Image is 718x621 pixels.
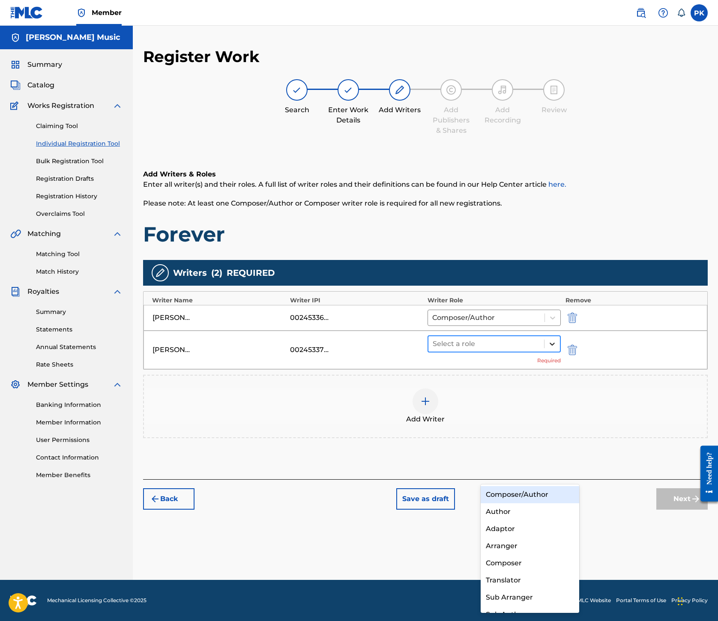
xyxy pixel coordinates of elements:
span: Member [92,8,122,18]
a: SummarySummary [10,60,62,70]
img: Matching [10,229,21,239]
a: Bulk Registration Tool [36,157,123,166]
h5: Paul Krysiak Music [26,33,120,42]
div: Arranger [481,537,579,555]
img: 12a2ab48e56ec057fbd8.svg [568,345,577,355]
a: Privacy Policy [671,597,708,604]
a: Overclaims Tool [36,209,123,218]
img: step indicator icon for Enter Work Details [343,85,353,95]
h2: Register Work [143,47,260,66]
div: Writer IPI [290,296,424,305]
div: Composer/Author [481,486,579,503]
a: Match History [36,267,123,276]
span: Add Writer [406,414,445,424]
div: Add Writers [378,105,421,115]
div: Writer Role [428,296,561,305]
img: Top Rightsholder [76,8,87,18]
img: search [636,8,646,18]
h1: Forever [143,221,708,247]
span: Works Registration [27,101,94,111]
a: Rate Sheets [36,360,123,369]
div: Enter Work Details [327,105,370,125]
img: expand [112,287,123,297]
img: step indicator icon for Add Publishers & Shares [446,85,456,95]
button: Back [143,488,194,510]
span: Required [537,357,561,364]
div: Composer [481,555,579,572]
span: ( 2 ) [211,266,222,279]
span: Matching [27,229,61,239]
a: Contact Information [36,453,123,462]
span: Royalties [27,287,59,297]
img: Works Registration [10,101,21,111]
div: Translator [481,572,579,589]
div: Sub Arranger [481,589,579,606]
a: Statements [36,325,123,334]
span: Enter all writer(s) and their roles. A full list of writer roles and their definitions can be fou... [143,180,566,188]
a: The MLC Website [566,597,611,604]
div: Notifications [677,9,685,17]
a: Banking Information [36,400,123,409]
span: Summary [27,60,62,70]
div: Add Recording [481,105,524,125]
a: Claiming Tool [36,122,123,131]
h6: Add Writers & Roles [143,169,708,179]
div: Drag [678,588,683,614]
a: Portal Terms of Use [616,597,666,604]
a: User Permissions [36,436,123,445]
a: CatalogCatalog [10,80,54,90]
img: Accounts [10,33,21,43]
div: User Menu [691,4,708,21]
a: Individual Registration Tool [36,139,123,148]
iframe: Chat Widget [675,580,718,621]
div: Remove [565,296,699,305]
img: step indicator icon for Search [292,85,302,95]
a: Member Information [36,418,123,427]
a: Public Search [632,4,649,21]
span: Writers [173,266,207,279]
a: Summary [36,308,123,316]
img: writers [155,268,165,278]
a: Registration Drafts [36,174,123,183]
img: 12a2ab48e56ec057fbd8.svg [568,313,577,323]
img: Member Settings [10,379,21,390]
span: REQUIRED [227,266,275,279]
img: expand [112,229,123,239]
img: expand [112,379,123,390]
img: Royalties [10,287,21,297]
img: 7ee5dd4eb1f8a8e3ef2f.svg [150,494,160,504]
a: Registration History [36,192,123,201]
img: step indicator icon for Review [549,85,559,95]
img: MLC Logo [10,6,43,19]
img: help [658,8,668,18]
img: step indicator icon for Add Recording [497,85,508,95]
img: step indicator icon for Add Writers [395,85,405,95]
img: Summary [10,60,21,70]
img: logo [10,595,37,606]
div: Add Publishers & Shares [430,105,473,136]
iframe: Resource Center [693,435,718,512]
div: Author [481,503,579,520]
div: Help [655,4,672,21]
div: Search [275,105,318,115]
span: Catalog [27,80,54,90]
a: Matching Tool [36,250,123,259]
a: here. [548,180,566,188]
a: Member Benefits [36,471,123,480]
img: expand [112,101,123,111]
a: Annual Statements [36,343,123,352]
div: Writer Name [152,296,286,305]
span: Please note: At least one Composer/Author or Composer writer role is required for all new registr... [143,199,502,207]
img: Catalog [10,80,21,90]
button: Save as draft [396,488,455,510]
span: Member Settings [27,379,88,390]
div: Review [533,105,575,115]
img: add [420,396,431,406]
div: Adaptor [481,520,579,537]
span: Mechanical Licensing Collective © 2025 [47,597,147,604]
